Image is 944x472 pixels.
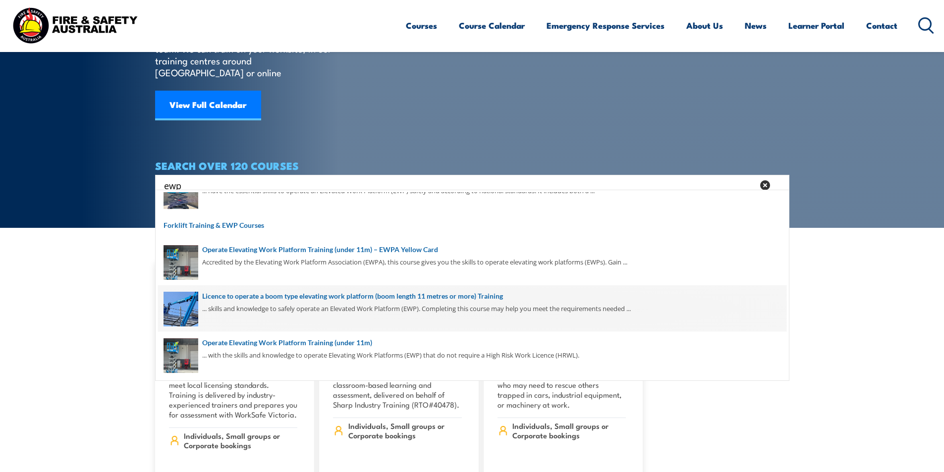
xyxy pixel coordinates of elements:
[459,12,525,39] a: Course Calendar
[155,160,789,171] h4: SEARCH OVER 120 COURSES
[164,178,754,193] input: Search input
[166,178,756,192] form: Search form
[333,360,462,410] p: A 4-day face-to-face Trainer and Assessor course providing structured, classroom-based learning a...
[772,178,786,192] button: Search magnifier button
[164,291,781,302] a: Licence to operate a boom type elevating work platform (boom length 11 metres or more) Training
[348,421,462,440] span: Individuals, Small groups or Corporate bookings
[164,337,781,348] a: Operate Elevating Work Platform Training (under 11m)
[745,12,767,39] a: News
[155,31,336,78] p: Find a course thats right for you and your team. We can train on your worksite, in our training c...
[866,12,897,39] a: Contact
[164,244,781,255] a: Operate Elevating Work Platform Training (under 11m) – EWPA Yellow Card
[406,12,437,39] a: Courses
[512,421,626,440] span: Individuals, Small groups or Corporate bookings
[155,91,261,120] a: View Full Calendar
[164,220,781,231] a: Forklift Training & EWP Courses
[184,431,297,450] span: Individuals, Small groups or Corporate bookings
[788,12,844,39] a: Learner Portal
[686,12,723,39] a: About Us
[498,360,626,410] p: Our nationally accredited Road Crash Rescue training course is for people who may need to rescue ...
[169,360,298,420] p: This course is designed for learners in [GEOGRAPHIC_DATA] who need to meet local licensing standa...
[547,12,665,39] a: Emergency Response Services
